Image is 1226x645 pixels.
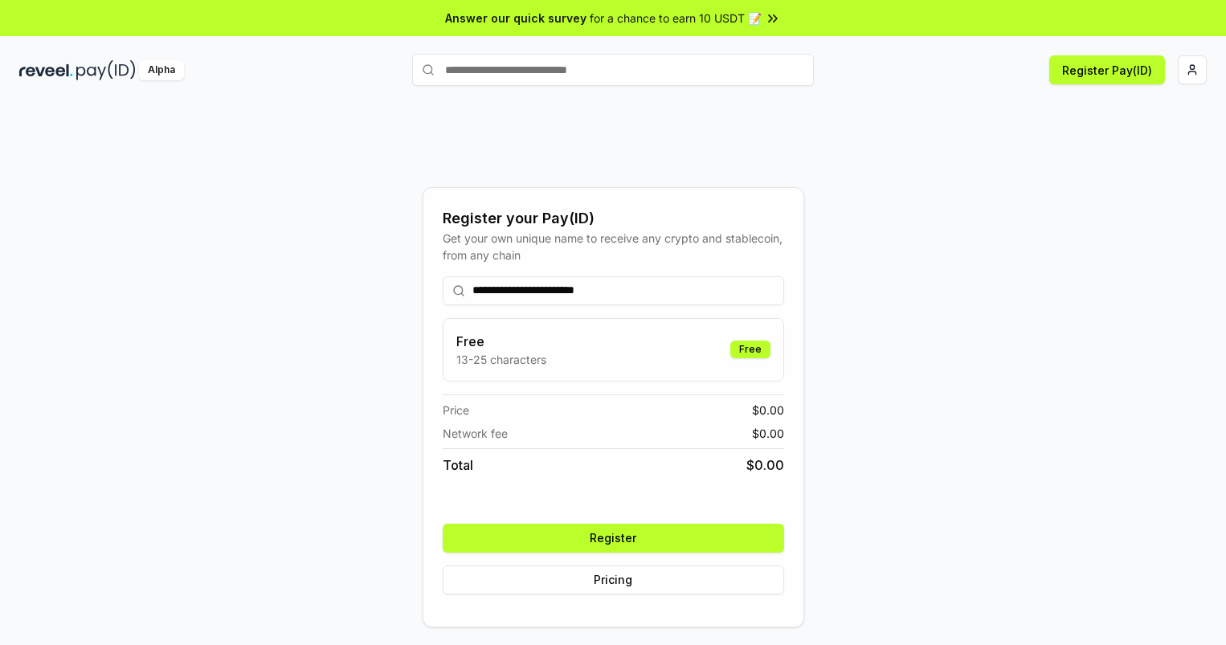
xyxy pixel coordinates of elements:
[456,332,546,351] h3: Free
[746,455,784,475] span: $ 0.00
[752,402,784,418] span: $ 0.00
[443,425,508,442] span: Network fee
[139,60,184,80] div: Alpha
[456,351,546,368] p: 13-25 characters
[443,455,473,475] span: Total
[443,230,784,263] div: Get your own unique name to receive any crypto and stablecoin, from any chain
[590,10,762,27] span: for a chance to earn 10 USDT 📝
[752,425,784,442] span: $ 0.00
[443,402,469,418] span: Price
[730,341,770,358] div: Free
[76,60,136,80] img: pay_id
[1049,55,1165,84] button: Register Pay(ID)
[19,60,73,80] img: reveel_dark
[445,10,586,27] span: Answer our quick survey
[443,207,784,230] div: Register your Pay(ID)
[443,524,784,553] button: Register
[443,565,784,594] button: Pricing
